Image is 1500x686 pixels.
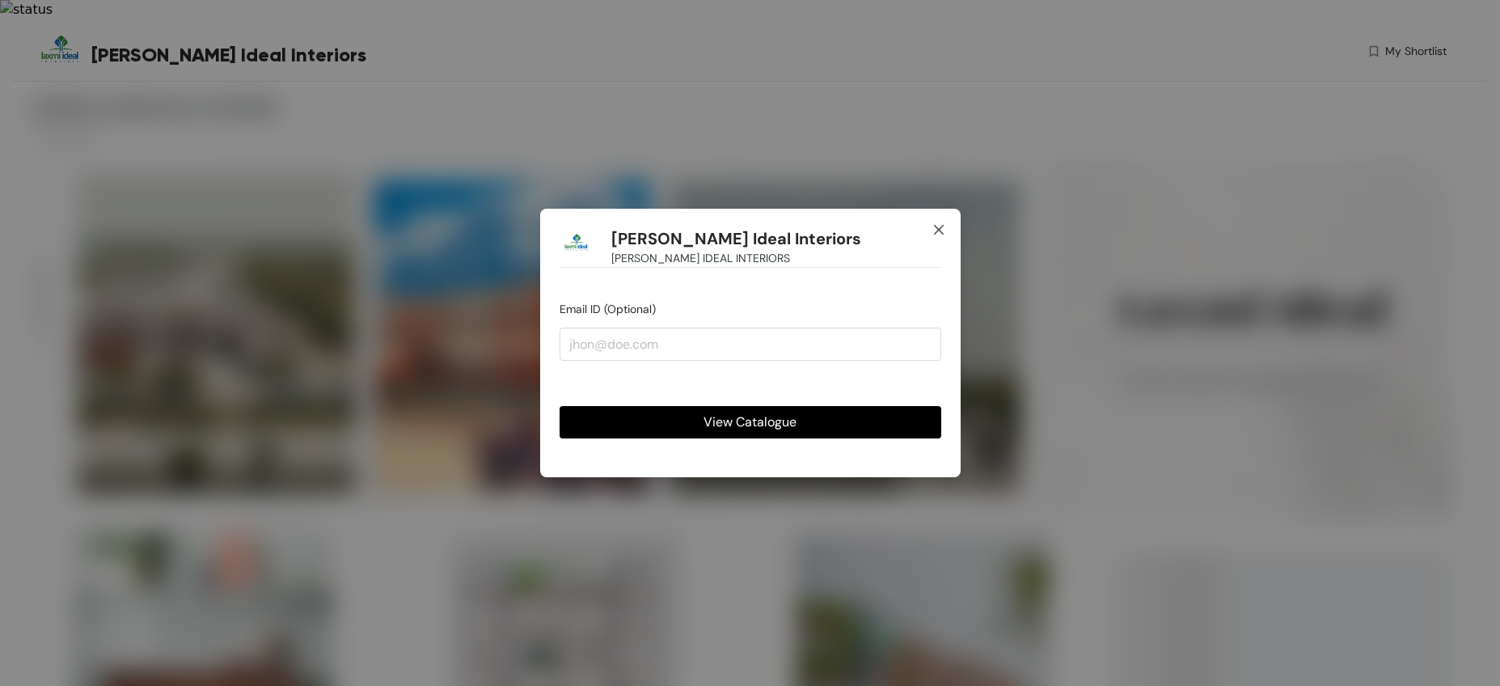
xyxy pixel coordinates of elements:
[560,228,592,260] img: Buyer Portal
[932,223,945,236] span: close
[560,406,941,438] button: View Catalogue
[611,249,790,267] span: [PERSON_NAME] IDEAL INTERIORS
[560,328,941,360] input: jhon@doe.com
[560,302,656,316] span: Email ID (Optional)
[611,229,861,249] h1: [PERSON_NAME] Ideal Interiors
[704,412,796,432] span: View Catalogue
[917,209,961,252] button: Close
